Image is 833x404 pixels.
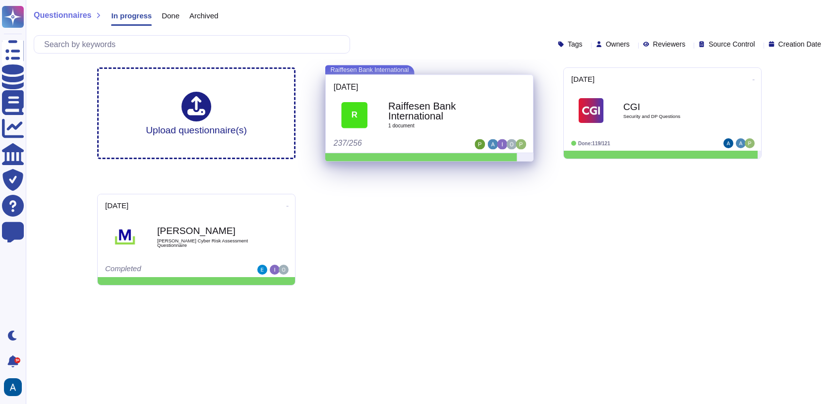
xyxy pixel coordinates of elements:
img: user [516,139,526,149]
span: In progress [111,12,152,19]
div: Completed [105,265,227,275]
img: user [279,265,289,275]
img: user [506,139,517,149]
img: Logo [113,225,137,249]
span: Tags [568,41,583,48]
img: user [488,139,498,149]
img: user [723,138,733,148]
img: user [257,265,267,275]
img: user [4,378,22,396]
span: 1 document [388,123,492,128]
b: [PERSON_NAME] [157,226,256,235]
button: user [2,376,29,398]
img: user [736,138,746,148]
b: Raiffesen Bank International [388,101,492,121]
span: Source Control [709,41,755,48]
img: user [475,139,485,149]
input: Search by keywords [39,36,350,53]
span: [DATE] [334,83,358,91]
span: Raiffesen Bank International [325,65,414,74]
span: [PERSON_NAME] Cyber Risk Assessment Questionnaire [157,238,256,248]
span: Done: 119/121 [578,141,610,146]
span: Creation Date [778,41,821,48]
span: 237/256 [334,138,362,147]
span: Security and DP Questions [623,114,722,119]
div: 9+ [14,357,20,363]
div: Upload questionnaire(s) [146,92,247,135]
img: user [745,138,755,148]
span: Questionnaires [34,11,91,19]
div: R [342,102,368,128]
b: CGI [623,102,722,112]
span: Done [162,12,179,19]
span: [DATE] [571,75,595,83]
img: user [270,265,280,275]
img: Logo [579,98,603,123]
span: [DATE] [105,202,128,209]
span: Owners [606,41,630,48]
span: Reviewers [653,41,685,48]
span: Archived [189,12,218,19]
img: user [497,139,508,149]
